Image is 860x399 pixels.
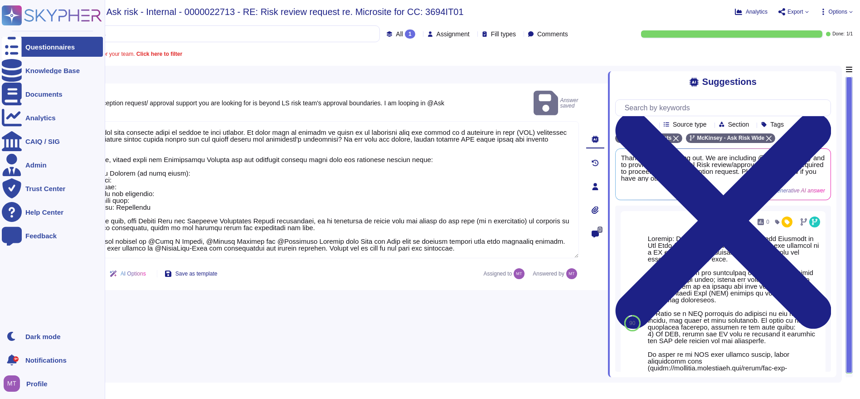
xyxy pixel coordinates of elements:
div: Knowledge Base [25,67,80,74]
span: Answer saved [534,89,579,118]
span: All [396,31,403,37]
div: CAIQ / SIG [25,138,60,145]
span: For the exception request/ approval support you are looking for is beyond LS risk team's approval... [74,99,444,107]
a: Analytics [2,108,103,128]
span: 1 / 1 [846,32,853,36]
a: Knowledge Base [2,60,103,80]
img: user [566,268,577,279]
a: Documents [2,84,103,104]
a: CAIQ / SIG [2,131,103,151]
button: user [2,374,26,394]
span: Options [829,9,847,15]
span: Save as template [175,271,218,276]
div: Admin [25,162,47,168]
span: Export [787,9,803,15]
div: Documents [25,91,63,98]
div: 9+ [13,356,19,362]
div: Help Center [25,209,63,216]
img: user [514,268,525,279]
a: Help Center [2,202,103,222]
span: Ask risk - Internal - 0000022713 - RE: Risk review request re. Microsite for CC: 3694IT01 [107,7,464,16]
div: Analytics [25,114,56,121]
div: Feedback [25,232,57,239]
span: Analytics [746,9,768,15]
span: 0 [598,227,602,233]
span: Profile [26,380,48,387]
input: Search by keywords [620,100,831,116]
div: 1 [405,30,415,39]
div: Trust Center [25,185,65,192]
a: Admin [2,155,103,175]
span: 90 [629,320,635,326]
button: Analytics [735,8,768,15]
img: user [4,375,20,392]
b: Click here to filter [135,51,182,57]
span: AI Options [121,271,146,276]
a: Feedback [2,226,103,246]
span: Assignment [437,31,470,37]
span: Answered by [533,271,564,276]
a: Questionnaires [2,37,103,57]
input: Search by keywords [36,26,379,42]
div: Dark mode [25,333,61,340]
button: Save as template [157,265,225,283]
textarea: Lorem ips dol sita consecte adipi el seddoe te inci utlabor. Et dolor magn al enimadm ve quisn ex... [63,121,579,258]
span: Notifications [25,357,67,364]
span: Assigned to [484,268,530,279]
span: Done: [832,32,845,36]
a: Trust Center [2,178,103,198]
span: Comments [537,31,568,37]
span: Fill types [491,31,516,37]
div: Questionnaires [25,44,75,50]
span: A question is assigned to you or your team. [31,51,182,57]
